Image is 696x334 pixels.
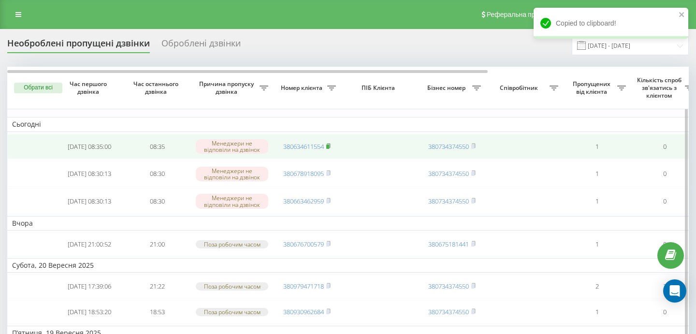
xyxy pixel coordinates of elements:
a: 380734374550 [428,282,469,290]
td: 1 [563,134,631,160]
a: 380734374550 [428,197,469,205]
div: Copied to clipboard! [534,8,688,39]
td: [DATE] 08:30:13 [56,189,123,214]
td: [DATE] 17:39:06 [56,275,123,298]
a: 380930962684 [283,307,324,316]
a: 380734374550 [428,142,469,151]
td: 21:00 [123,232,191,256]
span: Пропущених від клієнта [568,80,617,95]
td: [DATE] 18:53:20 [56,300,123,324]
a: 380734374550 [428,169,469,178]
span: Номер клієнта [278,84,327,92]
td: [DATE] 08:30:13 [56,161,123,187]
div: Менеджери не відповіли на дзвінок [196,139,268,154]
span: ПІБ Клієнта [349,84,410,92]
div: Необроблені пропущені дзвінки [7,38,150,53]
a: 380678918095 [283,169,324,178]
div: Поза робочим часом [196,282,268,290]
td: 08:35 [123,134,191,160]
div: Оброблені дзвінки [161,38,241,53]
span: Реферальна програма [487,11,558,18]
span: Причина пропуску дзвінка [196,80,260,95]
span: Час першого дзвінка [63,80,116,95]
td: 1 [563,300,631,324]
td: [DATE] 21:00:52 [56,232,123,256]
div: Open Intercom Messenger [663,279,686,303]
a: 380675181441 [428,240,469,248]
td: 2 [563,275,631,298]
a: 380734374550 [428,307,469,316]
td: 08:30 [123,161,191,187]
a: 380979471718 [283,282,324,290]
td: [DATE] 08:35:00 [56,134,123,160]
td: 1 [563,232,631,256]
a: 380663462959 [283,197,324,205]
td: 18:53 [123,300,191,324]
td: 1 [563,161,631,187]
div: Менеджери не відповіли на дзвінок [196,167,268,181]
div: Поза робочим часом [196,240,268,248]
a: 380634611554 [283,142,324,151]
div: Поза робочим часом [196,308,268,316]
button: close [679,11,685,20]
div: Менеджери не відповіли на дзвінок [196,194,268,208]
span: Час останнього дзвінка [131,80,183,95]
button: Обрати всі [14,83,62,93]
a: 380676700579 [283,240,324,248]
td: 1 [563,189,631,214]
span: Бізнес номер [423,84,472,92]
td: 21:22 [123,275,191,298]
span: Співробітник [491,84,550,92]
td: 08:30 [123,189,191,214]
span: Кількість спроб зв'язатись з клієнтом [636,76,685,99]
